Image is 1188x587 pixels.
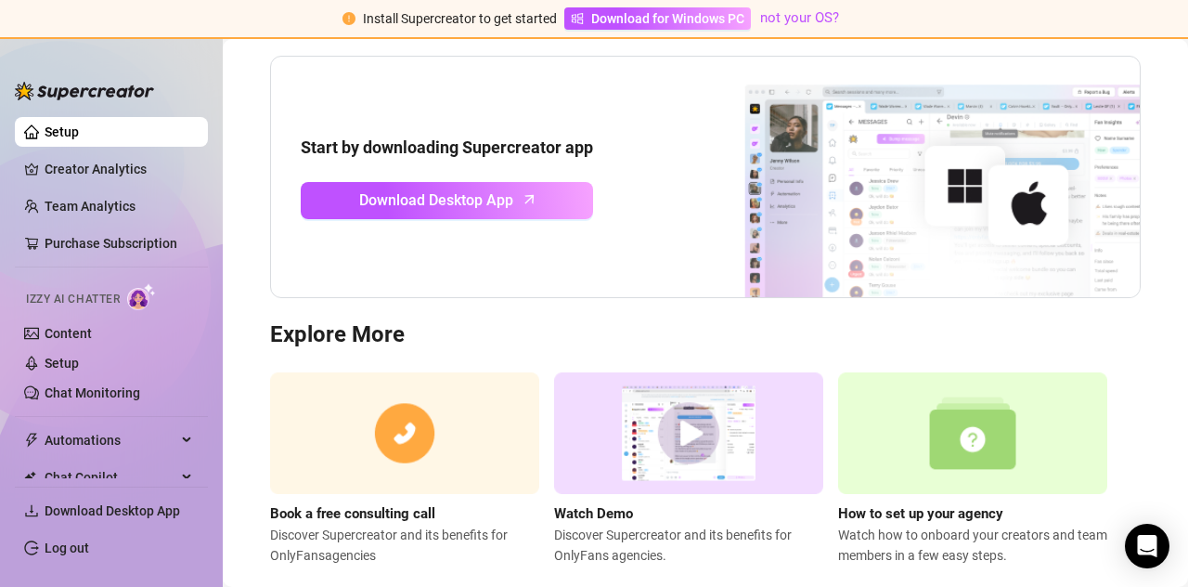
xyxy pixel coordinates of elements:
[838,525,1107,566] span: Watch how to onboard your creators and team members in a few easy steps.
[363,11,557,26] span: Install Supercreator to get started
[26,291,120,308] span: Izzy AI Chatter
[519,189,540,210] span: arrow-up
[270,372,539,494] img: consulting call
[591,8,744,29] span: Download for Windows PC
[45,503,180,518] span: Download Desktop App
[270,525,539,566] span: Discover Supercreator and its benefits for OnlyFans agencies
[45,541,89,555] a: Log out
[301,182,593,219] a: Download Desktop Apparrow-up
[24,503,39,518] span: download
[838,372,1107,494] img: setup agency guide
[15,82,154,100] img: logo-BBDzfeDw.svg
[24,471,36,484] img: Chat Copilot
[45,154,193,184] a: Creator Analytics
[564,7,751,30] a: Download for Windows PC
[45,385,140,400] a: Chat Monitoring
[45,228,193,258] a: Purchase Subscription
[45,356,79,371] a: Setup
[342,12,355,25] span: exclamation-circle
[127,283,156,310] img: AI Chatter
[1125,524,1169,568] div: Open Intercom Messenger
[554,505,633,522] strong: Watch Demo
[838,505,1003,522] strong: How to set up your agency
[571,12,584,25] span: windows
[554,525,823,566] span: Discover Supercreator and its benefits for OnlyFans agencies.
[45,326,92,341] a: Content
[270,505,435,522] strong: Book a free consulting call
[838,372,1107,566] a: How to set up your agencyWatch how to onboard your creators and team members in a few easy steps.
[270,320,1141,350] h3: Explore More
[45,425,176,455] span: Automations
[270,372,539,566] a: Book a free consulting callDiscover Supercreator and its benefits for OnlyFansagencies
[554,372,823,566] a: Watch DemoDiscover Supercreator and its benefits for OnlyFans agencies.
[554,372,823,494] img: supercreator demo
[24,433,39,448] span: thunderbolt
[760,9,839,26] a: not your OS?
[45,463,176,492] span: Chat Copilot
[359,189,513,212] span: Download Desktop App
[676,57,1140,298] img: download app
[45,199,136,214] a: Team Analytics
[45,124,79,139] a: Setup
[301,137,593,157] strong: Start by downloading Supercreator app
